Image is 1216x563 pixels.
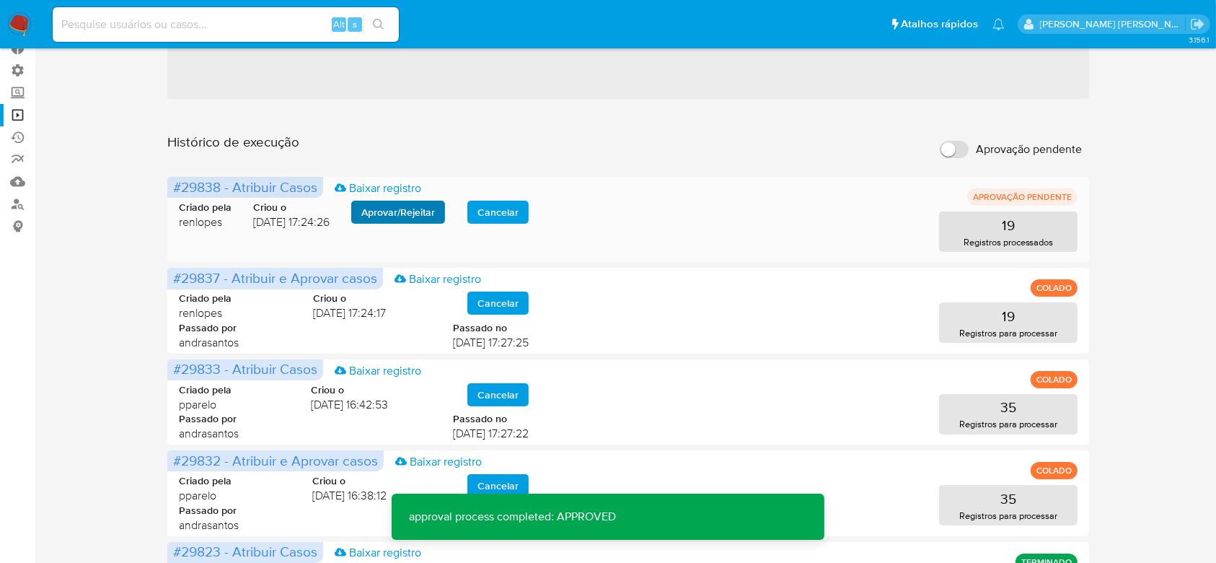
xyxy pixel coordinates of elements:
[353,17,357,31] span: s
[1189,34,1209,45] span: 3.156.1
[53,15,399,34] input: Pesquise usuários ou casos...
[1040,17,1186,31] p: andrea.asantos@mercadopago.com.br
[992,18,1005,30] a: Notificações
[901,17,978,32] span: Atalhos rápidos
[1190,17,1205,32] a: Sair
[333,17,345,31] span: Alt
[364,14,393,35] button: search-icon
